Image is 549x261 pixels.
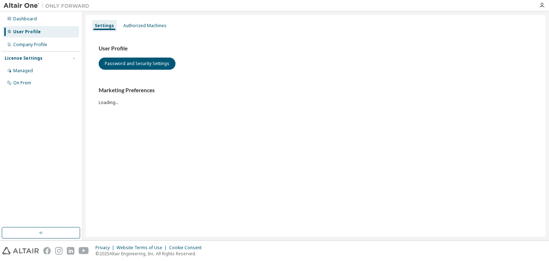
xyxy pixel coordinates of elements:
[13,42,47,48] div: Company Profile
[55,247,63,255] img: instagram.svg
[79,247,89,255] img: youtube.svg
[5,55,43,61] div: License Settings
[169,245,206,251] div: Cookie Consent
[13,29,41,35] div: User Profile
[123,23,167,29] div: Authorized Machines
[4,2,93,9] img: Altair One
[99,45,533,52] h3: User Profile
[13,16,37,22] div: Dashboard
[99,58,175,70] button: Password and Security Settings
[13,68,33,74] div: Managed
[117,245,169,251] div: Website Terms of Use
[99,87,533,105] div: Loading...
[95,245,117,251] div: Privacy
[13,80,31,86] div: On Prem
[99,87,533,94] h3: Marketing Preferences
[43,247,51,255] img: facebook.svg
[2,247,39,255] img: altair_logo.svg
[95,23,114,29] div: Settings
[67,247,74,255] img: linkedin.svg
[95,251,206,257] p: © 2025 Altair Engineering, Inc. All Rights Reserved.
